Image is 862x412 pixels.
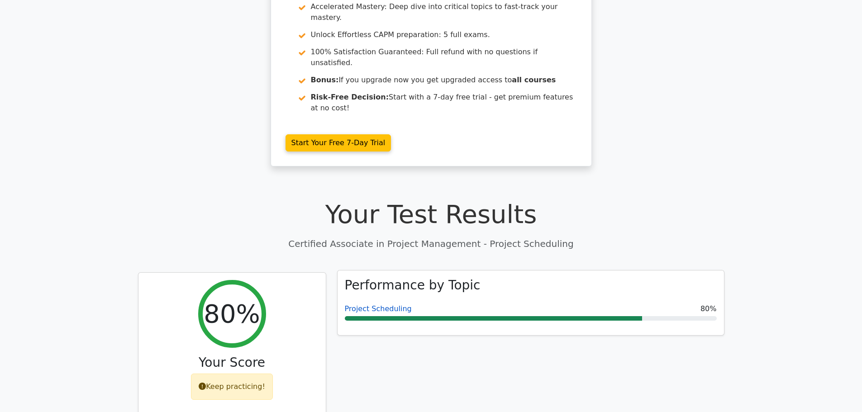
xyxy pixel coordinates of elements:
[345,278,481,293] h3: Performance by Topic
[146,355,319,370] h3: Your Score
[204,298,260,329] h2: 80%
[191,374,273,400] div: Keep practicing!
[138,237,724,251] p: Certified Associate in Project Management - Project Scheduling
[345,304,412,313] a: Project Scheduling
[138,199,724,229] h1: Your Test Results
[700,303,717,314] span: 80%
[286,134,391,152] a: Start Your Free 7-Day Trial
